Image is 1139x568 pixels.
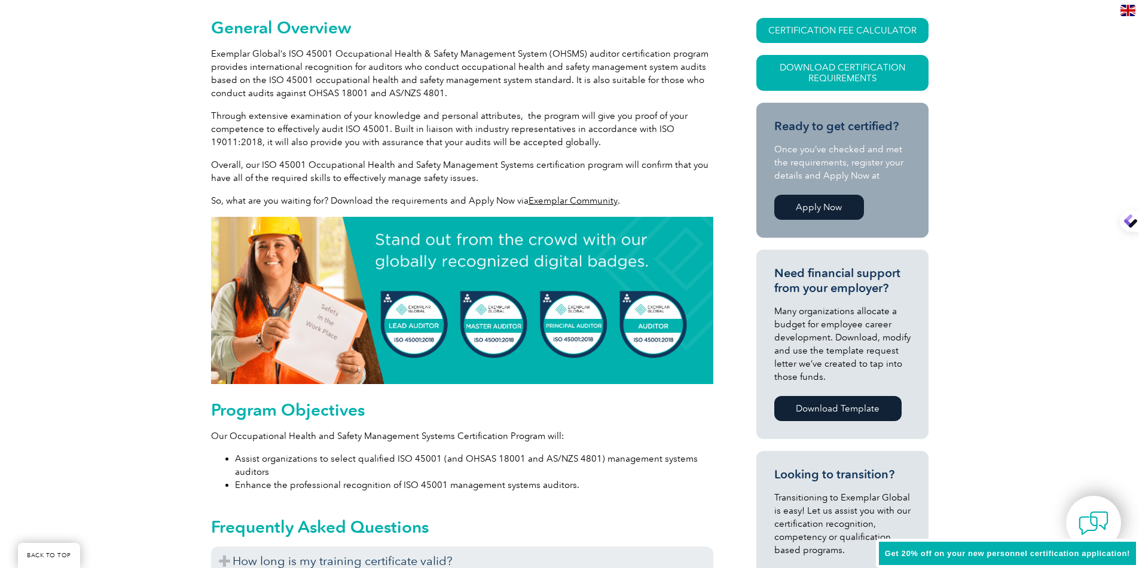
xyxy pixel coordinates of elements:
[211,400,713,419] h2: Program Objectives
[18,543,80,568] a: BACK TO TOP
[774,119,911,134] h3: Ready to get certified?
[235,452,713,478] li: Assist organizations to select qualified ISO 45001 (and OHSAS 18001 and AS/NZS 4801) management s...
[211,18,713,37] h2: General Overview
[756,18,929,43] a: CERTIFICATION FEE CALCULATOR
[211,47,713,100] p: Exemplar Global’s ISO 45001 Occupational Health & Safety Management System (OHSMS) auditor certif...
[211,429,713,443] p: Our Occupational Health and Safety Management Systems Certification Program will:
[211,194,713,207] p: So, what are you waiting for? Download the requirements and Apply Now via .
[774,195,864,220] a: Apply Now
[1079,508,1109,538] img: contact-chat.png
[756,55,929,91] a: Download Certification Requirements
[211,217,713,384] img: digital badge
[774,143,911,182] p: Once you’ve checked and met the requirements, register your details and Apply Now at
[235,478,713,492] li: Enhance the professional recognition of ISO 45001 management systems auditors.
[774,305,911,383] p: Many organizations allocate a budget for employee career development. Download, modify and use th...
[885,549,1130,558] span: Get 20% off on your new personnel certification application!
[1120,5,1135,16] img: en
[529,195,618,206] a: Exemplar Community
[211,158,713,185] p: Overall, our ISO 45001 Occupational Health and Safety Management Systems certification program wi...
[211,109,713,149] p: Through extensive examination of your knowledge and personal attributes, the program will give yo...
[774,491,911,557] p: Transitioning to Exemplar Global is easy! Let us assist you with our certification recognition, c...
[774,396,902,421] a: Download Template
[774,467,911,482] h3: Looking to transition?
[774,266,911,296] h3: Need financial support from your employer?
[211,517,713,536] h2: Frequently Asked Questions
